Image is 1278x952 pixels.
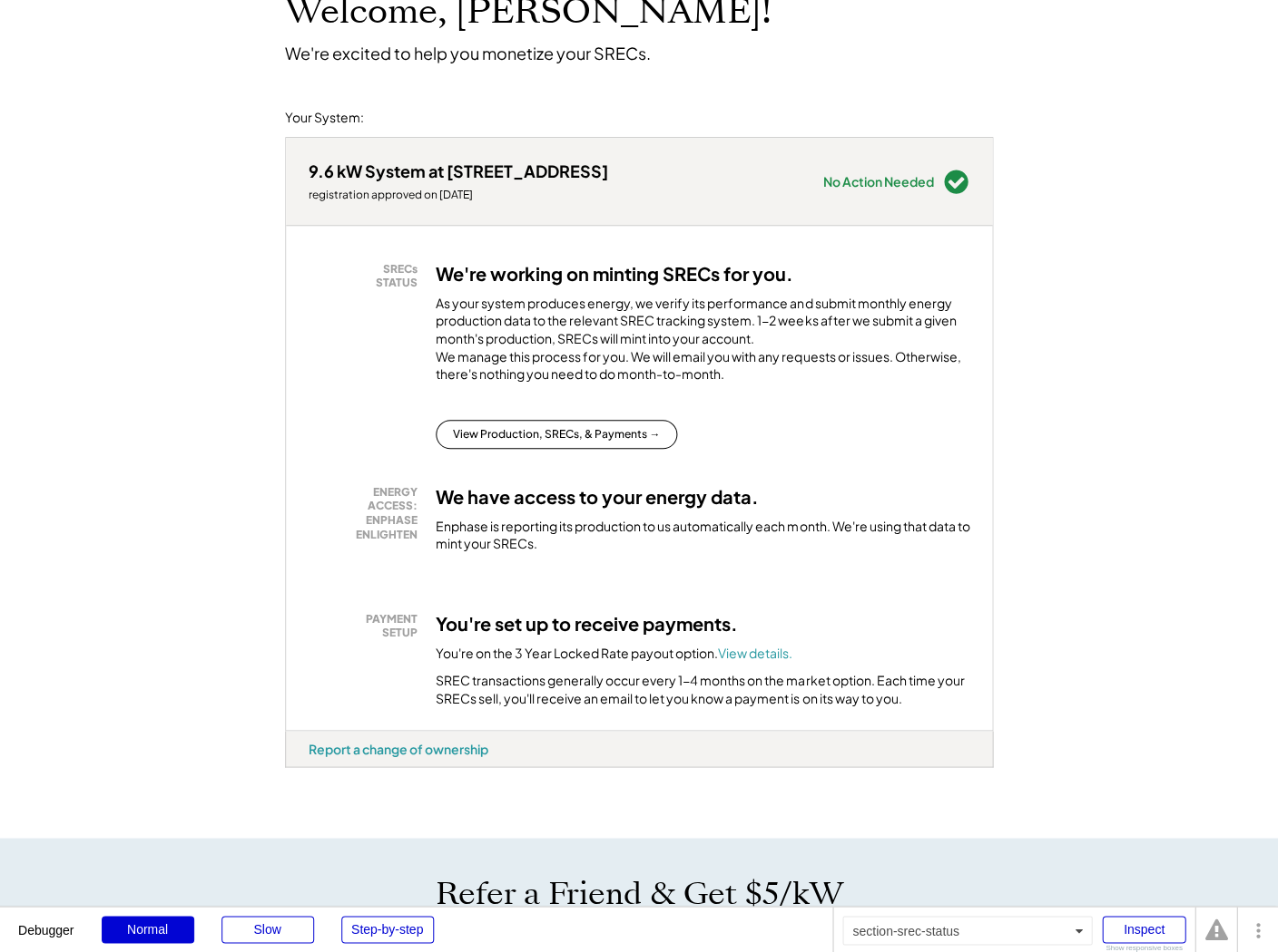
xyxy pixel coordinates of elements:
[436,485,759,509] h3: We have access to your energy data.
[318,485,418,541] div: ENERGY ACCESS: ENPHASE ENLIGHTEN
[309,740,488,756] div: Report a change of ownership
[285,43,651,63] div: We're excited to help you monetize your SRECs.
[309,160,608,181] div: 9.6 kW System at [STREET_ADDRESS]
[842,916,1092,945] div: section-srec-status
[102,916,194,943] div: Normal
[309,188,608,202] div: registration approved on [DATE]
[318,262,418,290] div: SRECs STATUS
[718,645,792,661] a: View details.
[436,295,969,393] div: As your system produces energy, we verify its performance and submit monthly energy production da...
[436,671,969,706] div: SREC transactions generally occur every 1-4 months on the market option. Each time your SRECs sel...
[436,420,677,449] button: View Production, SRECs, & Payments →
[341,916,434,943] div: Step-by-step
[436,518,969,553] div: Enphase is reporting its production to us automatically each month. We're using that data to mint...
[436,874,842,912] h1: Refer a Friend & Get $5/kW
[822,175,933,188] div: No Action Needed
[436,645,792,663] div: You're on the 3 Year Locked Rate payout option.
[436,612,738,636] h3: You're set up to receive payments.
[436,262,793,286] h3: We're working on minting SRECs for you.
[18,907,74,936] div: Debugger
[1102,944,1185,951] div: Show responsive boxes
[1102,916,1185,943] div: Inspect
[285,109,364,127] div: Your System:
[318,612,418,640] div: PAYMENT SETUP
[221,916,314,943] div: Slow
[285,767,351,774] div: eqr2hcpc - VA Distributed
